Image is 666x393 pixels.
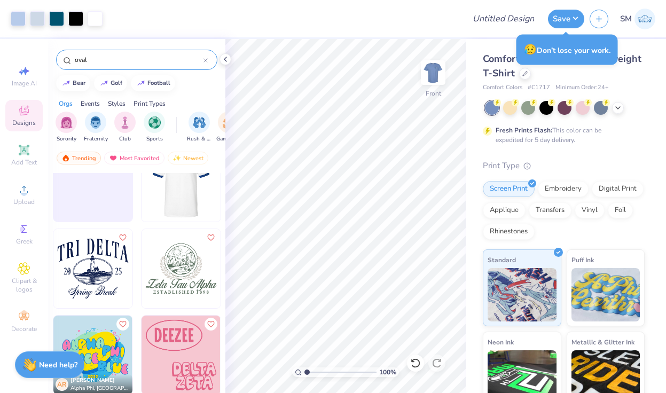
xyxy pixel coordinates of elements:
strong: Fresh Prints Flash: [496,126,552,135]
span: Club [119,135,131,143]
img: trend_line.gif [62,80,70,87]
button: Like [205,231,217,244]
img: Savannah Martin [634,9,655,29]
button: filter button [56,112,77,143]
span: Standard [488,254,516,265]
button: Like [116,231,129,244]
div: This color can be expedited for 5 day delivery. [496,125,627,145]
img: [API_INVALID_DATA]: API returned invalid data for designs [53,143,132,222]
span: Sports [146,135,163,143]
div: Screen Print [483,181,535,197]
div: Digital Print [592,181,644,197]
img: 39f0cba5-514b-4ca2-b6f2-ea79fc42ded8 [53,229,132,308]
div: Foil [608,202,633,218]
div: Orgs [59,99,73,108]
img: Standard [488,268,557,321]
button: filter button [216,112,241,143]
img: trend_line.gif [137,80,145,87]
img: Game Day Image [223,116,235,129]
span: Game Day [216,135,241,143]
div: Print Types [134,99,166,108]
span: SM [620,13,632,25]
span: 100 % [379,367,396,377]
img: Rush & Bid Image [193,116,206,129]
input: Untitled Design [464,8,543,29]
button: bear [56,75,90,91]
span: Add Text [11,158,37,167]
div: football [147,80,170,86]
div: AR [56,378,68,391]
span: Sorority [57,135,76,143]
img: Front [422,62,444,83]
span: Metallic & Glitter Ink [571,336,634,348]
img: Newest.gif [173,154,181,162]
img: Sports Image [148,116,161,129]
div: Styles [108,99,126,108]
button: filter button [84,112,108,143]
div: Events [81,99,100,108]
div: golf [111,80,122,86]
div: Transfers [529,202,571,218]
img: Puff Ink [571,268,640,321]
span: Clipart & logos [5,277,43,294]
img: 128f374c-2c4b-4c23-9a90-f673b24ac784 [142,229,221,308]
img: a4f5f6bd-5ae2-44ec-9398-2a5c5e63b5f3 [220,229,299,308]
div: Most Favorited [104,152,164,164]
span: Upload [13,198,35,206]
span: Decorate [11,325,37,333]
div: filter for Sports [144,112,165,143]
span: Greek [16,237,33,246]
a: SM [620,9,655,29]
div: Front [426,89,441,98]
img: aa486496-bba0-46f2-998d-8da51cc7d670 [141,143,220,222]
input: Try "Alpha" [74,54,203,65]
span: Comfort Colors [483,83,522,92]
span: 😥 [524,43,537,57]
span: Fraternity [84,135,108,143]
button: filter button [114,112,136,143]
img: Fraternity Image [90,116,101,129]
img: bb8bfb61-c42f-4111-b214-e04efe22f7ac [132,229,211,308]
img: Club Image [119,116,131,129]
span: # C1717 [528,83,550,92]
strong: Need help? [39,360,77,370]
img: 2045af33-6292-4fdb-971c-e567b8885449 [220,143,299,222]
div: filter for Rush & Bid [187,112,211,143]
div: Newest [168,152,208,164]
span: Designs [12,119,36,127]
span: Comfort Colors Adult Heavyweight T-Shirt [483,52,641,80]
span: Rush & Bid [187,135,211,143]
button: Like [116,318,129,331]
span: Minimum Order: 24 + [555,83,609,92]
img: trend_line.gif [100,80,108,87]
div: Trending [57,152,101,164]
button: football [131,75,175,91]
button: filter button [187,112,211,143]
img: trending.gif [61,154,70,162]
span: Alpha Phi, [GEOGRAPHIC_DATA][US_STATE] [70,384,128,392]
span: Neon Ink [488,336,514,348]
div: Embroidery [538,181,589,197]
div: Vinyl [575,202,605,218]
img: most_fav.gif [109,154,117,162]
div: filter for Game Day [216,112,241,143]
div: Don’t lose your work. [516,35,618,65]
div: filter for Sorority [56,112,77,143]
div: Print Type [483,160,645,172]
div: Rhinestones [483,224,535,240]
button: golf [94,75,127,91]
img: Sorority Image [60,116,73,129]
div: filter for Club [114,112,136,143]
span: [PERSON_NAME] [70,376,115,384]
div: filter for Fraternity [84,112,108,143]
div: Applique [483,202,526,218]
div: bear [73,80,85,86]
span: Puff Ink [571,254,594,265]
button: Like [205,318,217,331]
span: Image AI [12,79,37,88]
button: filter button [144,112,165,143]
button: Save [548,10,584,28]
